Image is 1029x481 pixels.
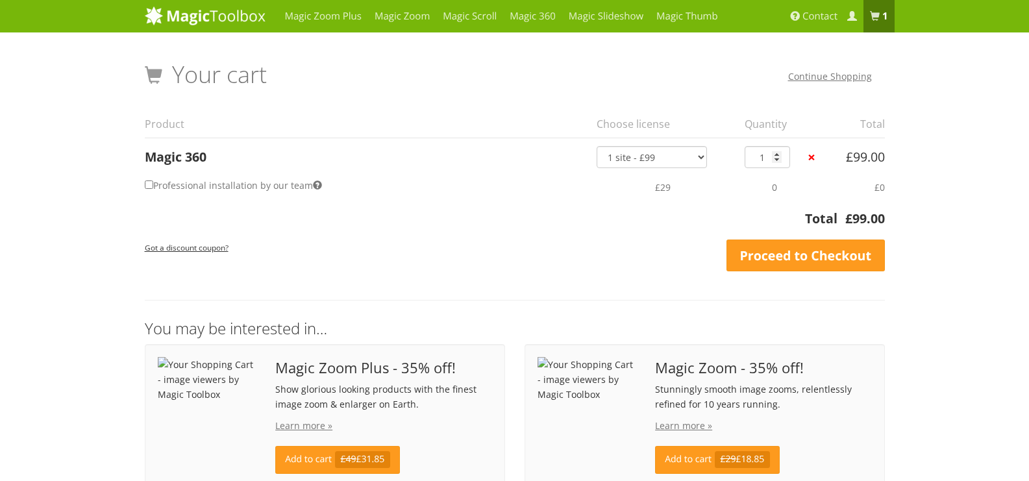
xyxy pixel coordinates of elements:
span: £ [846,148,853,166]
input: Qty [745,146,790,168]
p: Show glorious looking products with the finest image zoom & enlarger on Earth. [275,382,491,412]
th: Total [830,110,885,138]
span: Magic Zoom - 35% off! [655,360,871,375]
a: Proceed to Checkout [726,240,885,272]
s: £49 [340,453,356,465]
a: Got a discount coupon? [145,236,229,258]
span: Magic Zoom Plus - 35% off! [275,360,491,375]
a: × [804,151,818,164]
a: Continue Shopping [788,70,872,82]
bdi: 99.00 [845,210,885,227]
span: £0 [874,181,885,193]
bdi: 99.00 [846,148,885,166]
span: Contact [802,10,837,23]
small: Got a discount coupon? [145,242,229,253]
span: £31.85 [335,451,390,468]
p: Stunningly smooth image zooms, relentlessly refined for 10 years running. [655,382,871,412]
h3: You may be interested in… [145,320,885,337]
img: Your Shopping Cart - image viewers by Magic Toolbox [538,357,636,402]
label: Professional installation by our team [145,176,322,195]
a: Add to cart£49£31.85 [275,446,399,474]
span: £ [845,210,852,227]
img: MagicToolbox.com - Image tools for your website [145,6,266,25]
td: £29 [589,168,737,206]
th: Quantity [737,110,805,138]
input: Professional installation by our team [145,180,153,189]
th: Choose license [589,110,737,138]
a: Magic 360 [145,148,206,166]
b: 1 [882,10,888,23]
s: £29 [720,453,736,465]
td: 0 [737,168,805,206]
span: £18.85 [715,451,770,468]
img: Your Shopping Cart - image viewers by Magic Toolbox [158,357,256,402]
a: Learn more » [275,419,332,432]
a: Learn more » [655,419,712,432]
h1: Your cart [145,62,267,88]
a: Add to cart£29£18.85 [655,446,779,474]
th: Total [145,209,837,236]
th: Product [145,110,589,138]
